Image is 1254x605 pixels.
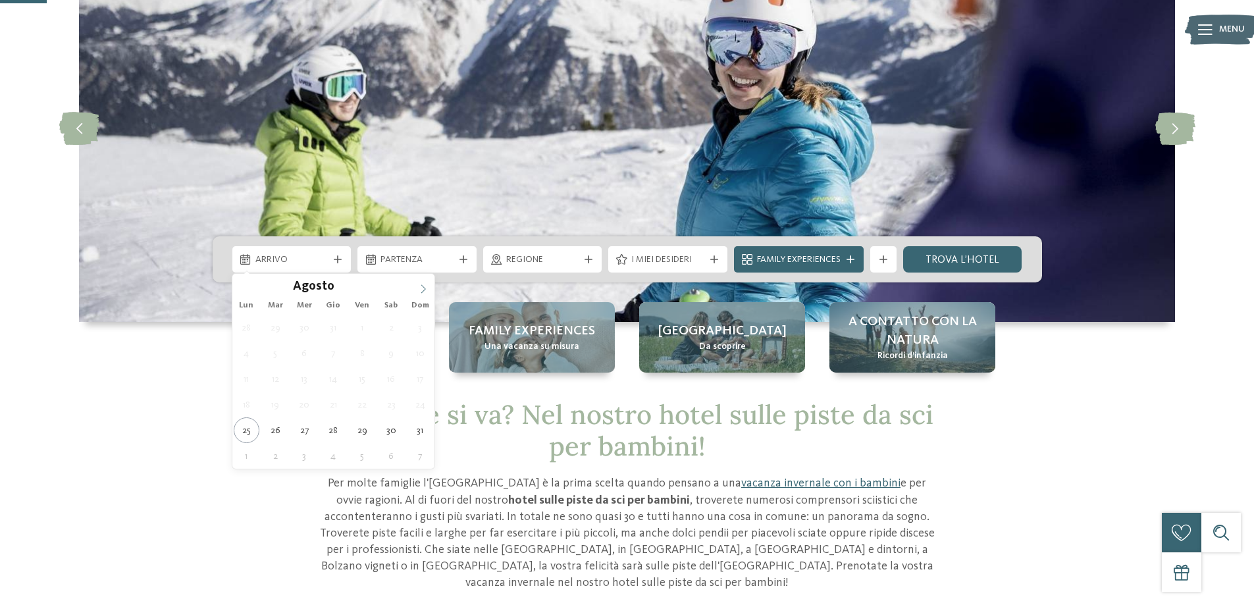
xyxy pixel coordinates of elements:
span: Agosto 24, 2025 [407,392,433,417]
p: Per molte famiglie l'[GEOGRAPHIC_DATA] è la prima scelta quando pensano a una e per ovvie ragioni... [315,475,940,591]
span: Dom [405,302,434,310]
span: Agosto 31, 2025 [407,417,433,443]
span: Settembre 7, 2025 [407,443,433,469]
span: [GEOGRAPHIC_DATA] [658,322,787,340]
span: Agosto 22, 2025 [350,392,375,417]
span: Agosto 15, 2025 [350,366,375,392]
a: Hotel sulle piste da sci per bambini: divertimento senza confini A contatto con la natura Ricordi... [829,302,995,373]
span: Mar [261,302,290,310]
span: Sab [377,302,405,310]
input: Year [334,279,378,293]
span: Agosto 11, 2025 [234,366,259,392]
span: Agosto 26, 2025 [263,417,288,443]
span: Agosto 19, 2025 [263,392,288,417]
span: Agosto 23, 2025 [379,392,404,417]
span: Gio [319,302,348,310]
span: Una vacanza su misura [484,340,579,354]
span: Mer [290,302,319,310]
span: Settembre 1, 2025 [234,443,259,469]
span: Luglio 28, 2025 [234,315,259,340]
span: Agosto 4, 2025 [234,340,259,366]
span: Agosto 2, 2025 [379,315,404,340]
span: Luglio 30, 2025 [292,315,317,340]
span: Settembre 6, 2025 [379,443,404,469]
span: Agosto 7, 2025 [321,340,346,366]
span: Agosto [293,281,334,294]
span: A contatto con la natura [843,313,982,350]
span: Agosto 13, 2025 [292,366,317,392]
span: Agosto 16, 2025 [379,366,404,392]
span: Agosto 3, 2025 [407,315,433,340]
span: Agosto 12, 2025 [263,366,288,392]
span: Agosto 6, 2025 [292,340,317,366]
span: Agosto 8, 2025 [350,340,375,366]
span: Regione [506,253,579,267]
span: Agosto 17, 2025 [407,366,433,392]
span: Settembre 5, 2025 [350,443,375,469]
span: Da scoprire [699,340,746,354]
span: Luglio 29, 2025 [263,315,288,340]
a: Hotel sulle piste da sci per bambini: divertimento senza confini [GEOGRAPHIC_DATA] Da scoprire [639,302,805,373]
span: Agosto 28, 2025 [321,417,346,443]
span: Agosto 25, 2025 [234,417,259,443]
a: Hotel sulle piste da sci per bambini: divertimento senza confini Family experiences Una vacanza s... [449,302,615,373]
span: Agosto 20, 2025 [292,392,317,417]
span: Settembre 4, 2025 [321,443,346,469]
a: trova l’hotel [903,246,1022,273]
span: Agosto 27, 2025 [292,417,317,443]
span: Agosto 30, 2025 [379,417,404,443]
span: I miei desideri [631,253,704,267]
span: Agosto 9, 2025 [379,340,404,366]
span: Agosto 29, 2025 [350,417,375,443]
span: Ricordi d’infanzia [877,350,948,363]
span: Agosto 10, 2025 [407,340,433,366]
span: Agosto 14, 2025 [321,366,346,392]
a: vacanza invernale con i bambini [741,477,901,489]
span: Agosto 21, 2025 [321,392,346,417]
span: Partenza [380,253,454,267]
span: Agosto 5, 2025 [263,340,288,366]
span: Arrivo [255,253,328,267]
span: Agosto 1, 2025 [350,315,375,340]
strong: hotel sulle piste da sci per bambini [508,494,690,506]
span: Ven [348,302,377,310]
span: Settembre 2, 2025 [263,443,288,469]
span: Family experiences [469,322,595,340]
span: Dov’è che si va? Nel nostro hotel sulle piste da sci per bambini! [321,398,933,463]
span: Agosto 18, 2025 [234,392,259,417]
span: Settembre 3, 2025 [292,443,317,469]
span: Family Experiences [757,253,841,267]
span: Luglio 31, 2025 [321,315,346,340]
span: Lun [232,302,261,310]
